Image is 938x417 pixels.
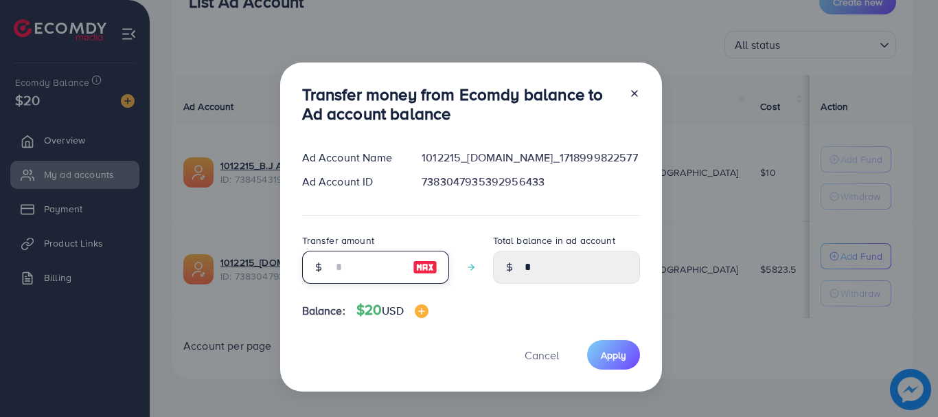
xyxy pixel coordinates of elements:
[291,150,411,166] div: Ad Account Name
[302,234,374,247] label: Transfer amount
[493,234,615,247] label: Total balance in ad account
[356,302,428,319] h4: $20
[601,348,626,362] span: Apply
[507,340,576,370] button: Cancel
[302,84,618,124] h3: Transfer money from Ecomdy balance to Ad account balance
[411,174,650,190] div: 7383047935392956433
[587,340,640,370] button: Apply
[411,150,650,166] div: 1012215_[DOMAIN_NAME]_1718999822577
[382,303,403,318] span: USD
[415,304,428,318] img: image
[525,348,559,363] span: Cancel
[291,174,411,190] div: Ad Account ID
[302,303,345,319] span: Balance:
[413,259,437,275] img: image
